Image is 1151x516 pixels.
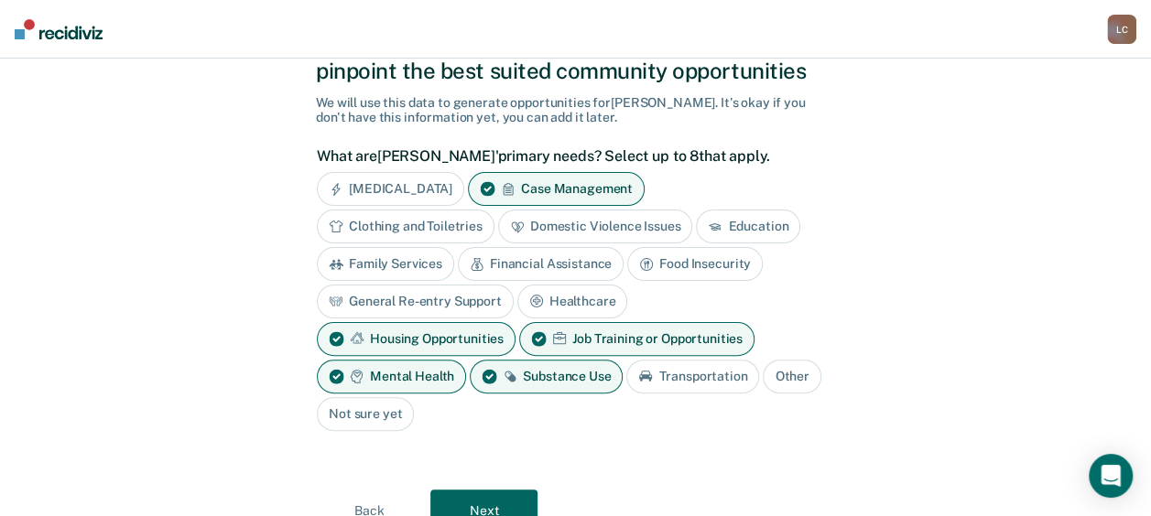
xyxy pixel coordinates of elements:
[1089,454,1133,498] div: Open Intercom Messenger
[15,19,103,39] img: Recidiviz
[458,247,624,281] div: Financial Assistance
[627,247,763,281] div: Food Insecurity
[517,285,628,318] div: Healthcare
[519,322,755,356] div: Job Training or Opportunities
[317,172,464,206] div: [MEDICAL_DATA]
[1107,15,1136,44] div: L C
[317,285,514,318] div: General Re-entry Support
[316,95,835,126] div: We will use this data to generate opportunities for [PERSON_NAME] . It's okay if you don't have t...
[317,322,516,356] div: Housing Opportunities
[470,360,623,393] div: Substance Use
[317,247,454,281] div: Family Services
[317,147,825,165] label: What are [PERSON_NAME]' primary needs? Select up to 8 that apply.
[317,360,466,393] div: Mental Health
[317,210,494,243] div: Clothing and Toiletries
[1107,15,1136,44] button: LC
[626,360,759,393] div: Transportation
[468,172,645,206] div: Case Management
[763,360,820,393] div: Other
[498,210,693,243] div: Domestic Violence Issues
[317,397,414,431] div: Not sure yet
[696,210,800,243] div: Education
